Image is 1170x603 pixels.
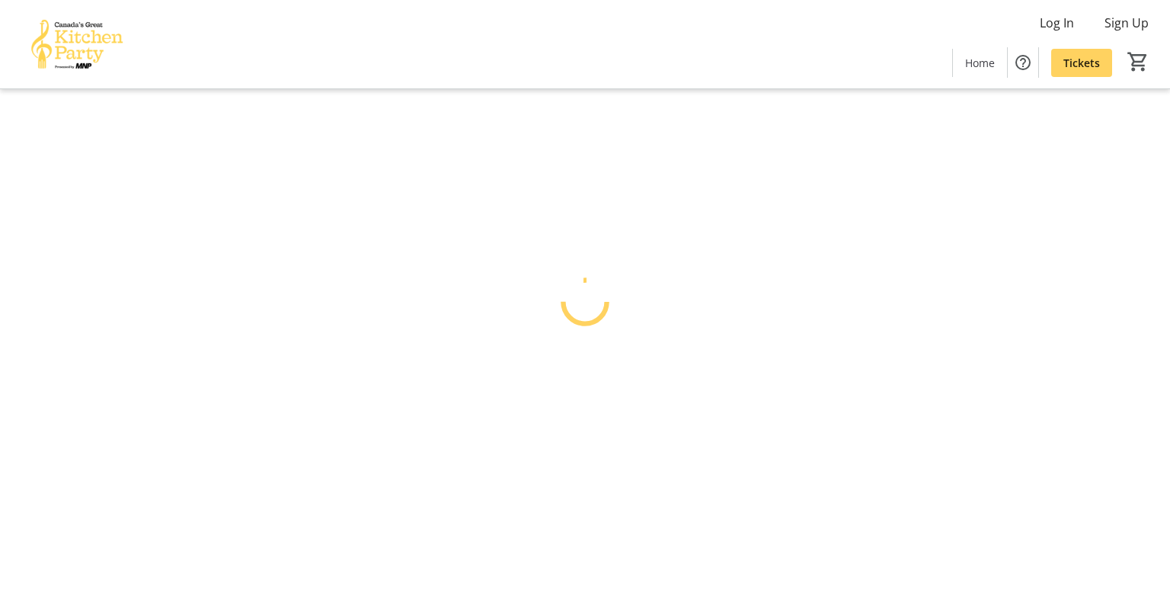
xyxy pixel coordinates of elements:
[1051,49,1112,77] a: Tickets
[1092,11,1161,35] button: Sign Up
[1028,11,1086,35] button: Log In
[9,6,145,82] img: Canada’s Great Kitchen Party's Logo
[1008,47,1038,78] button: Help
[1063,55,1100,71] span: Tickets
[1104,14,1149,32] span: Sign Up
[1124,48,1152,75] button: Cart
[1040,14,1074,32] span: Log In
[965,55,995,71] span: Home
[953,49,1007,77] a: Home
